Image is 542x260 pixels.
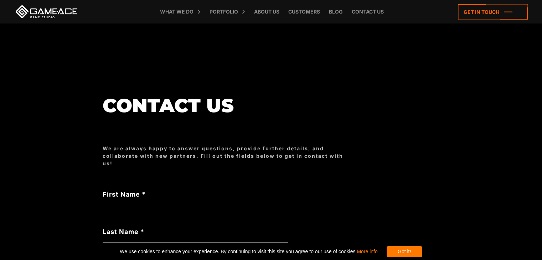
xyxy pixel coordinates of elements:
a: More info [357,249,377,254]
label: Last Name * [103,227,288,236]
h1: Contact us [103,95,352,116]
a: Get in touch [458,4,528,20]
span: We use cookies to enhance your experience. By continuing to visit this site you agree to our use ... [120,246,377,257]
div: Got it! [387,246,422,257]
div: We are always happy to answer questions, provide further details, and collaborate with new partne... [103,145,352,167]
label: First Name * [103,189,288,199]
